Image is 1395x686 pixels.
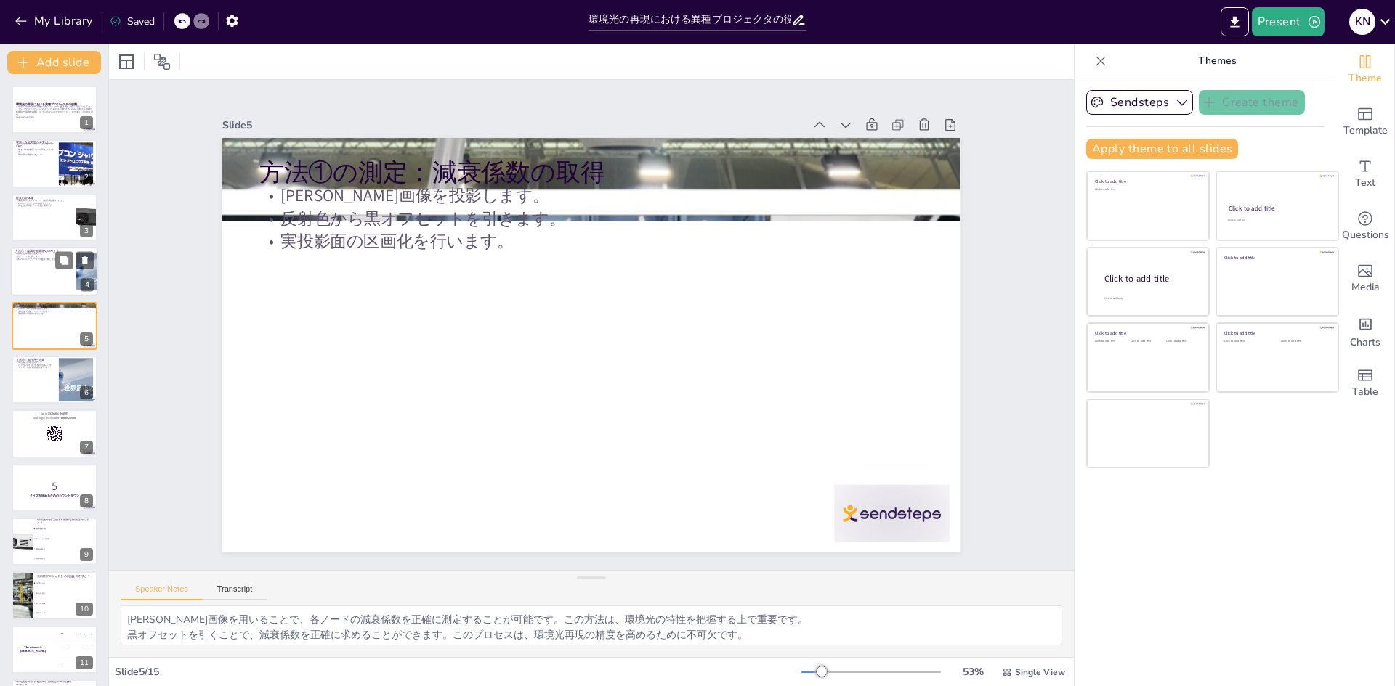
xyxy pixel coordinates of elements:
[76,603,93,616] div: 10
[955,665,990,679] div: 53 %
[81,279,94,292] div: 4
[80,332,93,346] div: 5
[80,441,93,454] div: 7
[16,303,93,308] p: 方法①の測定：減衰係数の取得
[16,358,54,362] p: 方法②：副作用と対策
[1229,204,1325,213] div: Click to add title
[36,528,97,530] span: 協調分散最適化
[16,199,72,202] p: 提案手法によるコントラスト改善が確認されました。
[12,86,97,134] div: 1
[54,642,97,658] div: 200
[121,605,1062,645] textarea: [PERSON_NAME]画像を用いることで、各ノードの減衰係数を正確に測定することが可能です。この方法は、環境光の特性を把握する上で重要です。 黒オフセットを引くことで、減衰係数を正確に求める...
[222,118,803,132] div: Slide 5
[48,412,69,416] strong: [DOMAIN_NAME]
[15,253,72,256] p: 協調分散最適化が重要です。
[84,649,88,651] div: Jaap
[16,412,93,417] p: Go to
[36,548,97,550] span: 環境光の特性
[16,202,72,205] p: RMSコントラストの比較を行いました。
[115,50,138,73] div: Layout
[7,51,101,74] button: Add slide
[1166,340,1199,343] div: Click to add text
[203,584,267,600] button: Transcript
[259,230,923,253] p: 実投影面の区画化を行います。
[12,571,97,619] div: 10
[259,155,923,189] p: 方法①の測定：減衰係数の取得
[16,153,54,156] p: 既存手法の限界があります。
[76,252,94,269] button: Delete Slide
[1342,227,1389,243] span: Questions
[54,626,97,642] div: 100
[36,581,97,584] span: 影の柔らかさ
[16,367,54,369] p: テクスチャ側で暗部補償を行います。
[16,307,93,310] p: [PERSON_NAME]画像を投影します。
[589,9,791,30] input: Insert title
[11,9,99,33] button: My Library
[76,656,93,669] div: 11
[1336,148,1394,200] div: Add text boxes
[1336,96,1394,148] div: Add ready made slides
[1224,340,1270,343] div: Click to add text
[1095,330,1199,336] div: Click to add title
[12,626,97,674] div: 11
[1086,139,1238,159] button: Apply theme to all slides
[259,184,923,208] p: [PERSON_NAME]画像を投影します。
[1131,340,1163,343] div: Click to add text
[1336,200,1394,253] div: Get real-time input from your audience
[1199,90,1305,115] button: Create theme
[1355,175,1375,191] span: Text
[16,310,93,313] p: 反射色から黒オフセットを引きます。
[16,142,54,147] p: 環境光の影響を理解することが重要です。
[36,558,97,560] span: 照明の色温度
[1086,90,1193,115] button: Sendsteps
[16,103,77,107] strong: 環境光の再現における異種プロジェクタの役割
[1224,330,1328,336] div: Click to add title
[12,646,54,653] h4: The winner is [PERSON_NAME]
[12,194,97,242] div: 3
[16,478,93,494] p: 5
[15,249,72,253] p: 方法①：協調分散最適化の考え方
[1350,335,1380,351] span: Charts
[1336,305,1394,357] div: Add charts and graphs
[110,15,155,28] div: Saved
[121,584,203,600] button: Speaker Notes
[80,548,93,561] div: 9
[16,361,54,364] p: 周辺面の照明が問題です。
[11,247,98,296] div: 4
[153,53,171,70] span: Position
[16,312,93,315] p: 実投影面の区画化を行います。
[1112,44,1322,78] p: Themes
[16,205,72,208] p: 異なる照明条件下での比較が重要です。
[80,116,93,129] div: 1
[16,196,72,200] p: 提案の全体像
[80,494,93,507] div: 8
[12,302,97,350] div: 5
[1343,123,1388,139] span: Template
[1228,219,1325,222] div: Click to add text
[16,116,93,119] p: Generated with [URL]
[1104,297,1196,301] div: Click to add body
[37,573,93,578] p: 大口径プロジェクタの利点は何ですか？
[15,258,72,261] p: 各プロジェクタノードが勾配を計算します。
[16,105,93,116] p: 本研究は「部屋の照明を複数の異種プロジェクタで置き換え、明るい環境下でも高コントラストなプロジェクションマッピング（PM）を可能にする」試み。貢献は(1) 協調分散最適化で環境光を再現、(2) ...
[1336,44,1394,96] div: Change the overall theme
[259,208,923,231] p: 反射色から黒オフセットを引きます。
[12,356,97,404] div: 6
[30,494,80,497] strong: クイズを始めるためのカウントダウン
[1095,188,1199,192] div: Click to add text
[1015,666,1065,678] span: Single View
[1221,7,1249,36] button: Export to PowerPoint
[12,518,97,565] div: 9
[16,364,54,367] p: ピクセルをオフにする対策があります。
[12,464,97,512] div: 8
[36,538,97,540] span: プロジェクタの種類
[1281,340,1327,343] div: Click to add text
[16,416,93,420] p: and login with code
[1348,70,1382,86] span: Theme
[54,658,97,674] div: 300
[80,386,93,399] div: 6
[1095,179,1199,184] div: Click to add title
[36,592,97,594] span: 明るさの向上
[1349,7,1375,36] button: K N
[12,409,97,457] div: 7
